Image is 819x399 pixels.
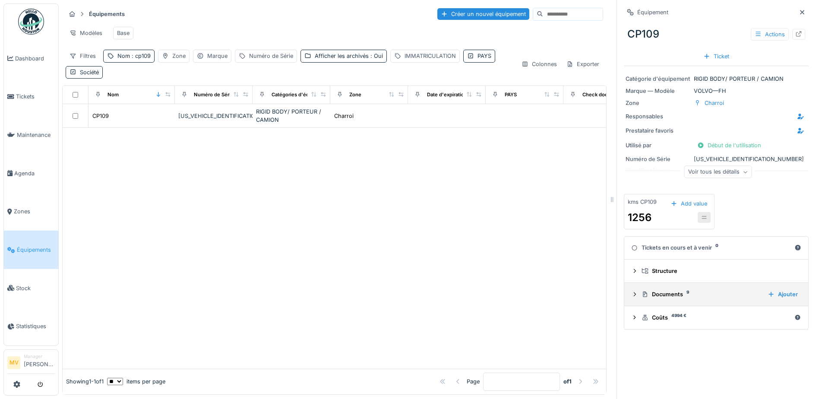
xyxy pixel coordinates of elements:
[4,193,58,231] a: Zones
[518,58,561,70] div: Colonnes
[626,99,690,107] div: Zone
[16,284,55,292] span: Stock
[427,91,467,98] div: Date d'expiration
[505,91,517,98] div: PAYS
[349,91,361,98] div: Zone
[16,322,55,330] span: Statistiques
[4,154,58,193] a: Agenda
[249,52,293,60] div: Numéro de Série
[477,52,491,60] div: PAYS
[563,58,603,70] div: Exporter
[7,356,20,369] li: MV
[130,53,151,59] span: : cp109
[631,244,791,252] div: Tickets en cours et à venir
[80,68,99,76] div: Société
[194,91,234,98] div: Numéro de Série
[108,91,119,98] div: Nom
[14,207,55,215] span: Zones
[626,155,807,163] div: [US_VEHICLE_IDENTIFICATION_NUMBER]
[667,198,711,209] div: Add value
[582,91,635,98] div: Check document date
[764,288,801,300] div: Ajouter
[628,240,805,256] summary: Tickets en cours et à venir0
[178,112,249,120] div: [US_VEHICLE_IDENTIFICATION_NUMBER]
[66,50,100,62] div: Filtres
[626,75,690,83] div: Catégorie d'équipement
[66,377,104,386] div: Showing 1 - 1 of 1
[628,310,805,326] summary: Coûts4994 €
[7,353,55,374] a: MV Manager[PERSON_NAME]
[315,52,383,60] div: Afficher les archivés
[107,377,165,386] div: items per page
[626,75,807,83] div: RIGID BODY/ PORTEUR / CAMION
[4,116,58,154] a: Maintenance
[15,54,55,63] span: Dashboard
[4,269,58,307] a: Stock
[642,267,798,275] div: Structure
[437,8,529,20] div: Créer un nouvel équipement
[642,290,761,298] div: Documents
[66,27,106,39] div: Modèles
[642,313,791,322] div: Coûts
[4,307,58,346] a: Statistiques
[207,52,228,60] div: Marque
[626,87,807,95] div: VOLVO — FH
[92,112,109,120] div: CP109
[405,52,456,60] div: IMMATRICULATION
[117,29,130,37] div: Base
[628,210,651,225] div: 1256
[85,10,128,18] strong: Équipements
[694,139,765,151] div: Début de l'utilisation
[684,166,752,178] div: Voir tous les détails
[626,155,690,163] div: Numéro de Série
[17,131,55,139] span: Maintenance
[16,92,55,101] span: Tickets
[700,51,733,62] div: Ticket
[626,112,690,120] div: Responsables
[563,377,572,386] strong: of 1
[628,198,657,206] div: kms CP109
[467,377,480,386] div: Page
[117,52,151,60] div: Nom
[18,9,44,35] img: Badge_color-CXgf-gQk.svg
[334,112,354,120] div: Charroi
[172,52,186,60] div: Zone
[272,91,332,98] div: Catégories d'équipement
[628,263,805,279] summary: Structure
[24,353,55,360] div: Manager
[751,28,789,41] div: Actions
[14,169,55,177] span: Agenda
[626,87,690,95] div: Marque — Modèle
[369,53,383,59] span: : Oui
[705,99,724,107] div: Charroi
[256,108,327,124] div: RIGID BODY/ PORTEUR / CAMION
[624,23,809,45] div: CP109
[4,39,58,78] a: Dashboard
[626,127,690,135] div: Prestataire favoris
[24,353,55,372] li: [PERSON_NAME]
[637,8,668,16] div: Équipement
[626,141,690,149] div: Utilisé par
[628,286,805,302] summary: Documents9Ajouter
[4,231,58,269] a: Équipements
[4,78,58,116] a: Tickets
[17,246,55,254] span: Équipements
